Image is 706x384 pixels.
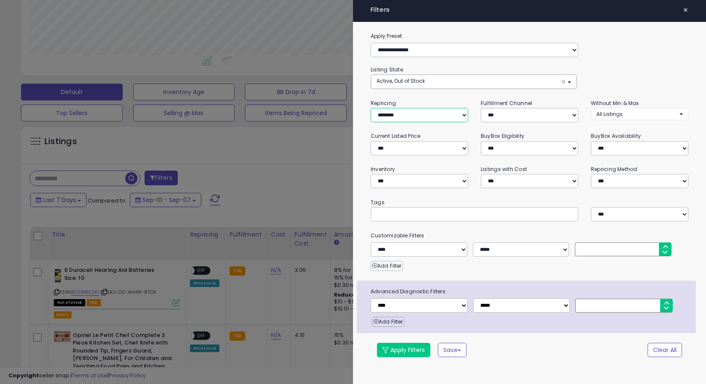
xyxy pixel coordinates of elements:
small: BuyBox Availability [591,132,641,139]
button: Apply Filters [377,343,430,357]
small: Fulfillment Channel [481,100,532,107]
button: × [680,4,692,16]
small: Repricing [371,100,396,107]
small: Listing State [371,66,403,73]
span: Advanced Diagnostic Filters [364,287,696,296]
button: Add Filter [371,261,403,271]
span: Active, Out of Stock [377,77,425,84]
span: × [683,4,688,16]
small: Inventory [371,166,395,173]
h4: Filters [371,6,688,13]
small: Listings with Cost [481,166,527,173]
label: Apply Preset: [364,32,695,41]
small: Without Min & Max [591,100,639,107]
span: All Listings [596,110,623,118]
button: All Listings [591,108,688,120]
small: BuyBox Eligibility [481,132,524,139]
button: Clear All [648,343,682,357]
small: Customizable Filters [364,231,695,240]
small: Repricing Method [591,166,638,173]
button: Save [438,343,466,357]
span: × [561,77,566,86]
small: Current Listed Price [371,132,420,139]
button: Add Filter [372,317,404,327]
button: Active, Out of Stock × [371,75,577,89]
small: Tags [364,198,695,207]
